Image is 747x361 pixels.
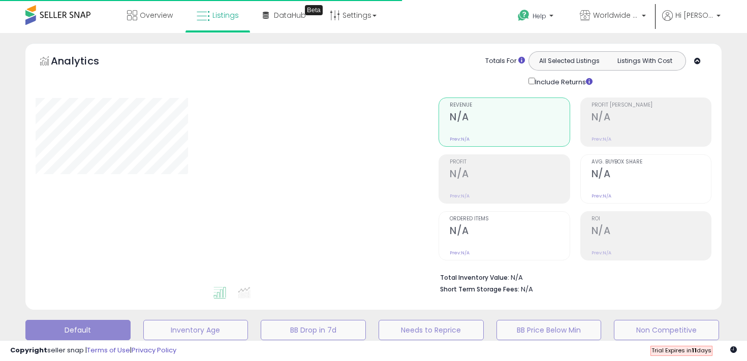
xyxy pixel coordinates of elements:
a: Help [510,2,564,33]
button: Listings With Cost [607,54,682,68]
small: Prev: N/A [592,136,611,142]
button: BB Price Below Min [496,320,602,340]
button: BB Drop in 7d [261,320,366,340]
i: Get Help [517,9,530,22]
b: Total Inventory Value: [440,273,509,282]
li: N/A [440,271,704,283]
small: Prev: N/A [450,136,470,142]
h2: N/A [450,168,569,182]
button: All Selected Listings [532,54,607,68]
div: Totals For [485,56,525,66]
div: Tooltip anchor [305,5,323,15]
h2: N/A [450,225,569,239]
a: Terms of Use [87,345,130,355]
span: Overview [140,10,173,20]
b: 11 [692,346,697,354]
span: Revenue [450,103,569,108]
h2: N/A [592,168,711,182]
b: Short Term Storage Fees: [440,285,519,293]
small: Prev: N/A [592,193,611,199]
button: Needs to Reprice [379,320,484,340]
button: Inventory Age [143,320,248,340]
span: Help [533,12,546,20]
span: Listings [212,10,239,20]
strong: Copyright [10,345,47,355]
h2: N/A [450,111,569,125]
span: Avg. Buybox Share [592,159,711,165]
span: ROI [592,216,711,222]
span: Ordered Items [450,216,569,222]
button: Non Competitive [614,320,719,340]
span: Worldwide Trends Group [593,10,639,20]
small: Prev: N/A [592,250,611,256]
span: Hi [PERSON_NAME] [675,10,713,20]
div: seller snap | | [10,346,176,355]
a: Privacy Policy [132,345,176,355]
span: Profit [PERSON_NAME] [592,103,711,108]
h5: Analytics [51,54,119,71]
span: Trial Expires in days [651,346,711,354]
button: Default [25,320,131,340]
h2: N/A [592,111,711,125]
small: Prev: N/A [450,250,470,256]
h2: N/A [592,225,711,239]
span: Profit [450,159,569,165]
div: Include Returns [521,76,605,87]
span: N/A [521,284,533,294]
a: Hi [PERSON_NAME] [662,10,721,33]
span: DataHub [274,10,306,20]
small: Prev: N/A [450,193,470,199]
